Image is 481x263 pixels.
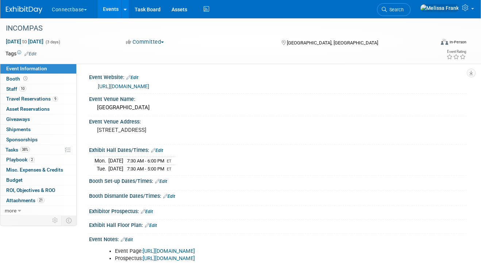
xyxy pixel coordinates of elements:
div: [GEOGRAPHIC_DATA] [95,102,461,113]
a: Playbook2 [0,155,76,165]
td: Tags [5,50,36,57]
img: Format-Inperson.png [441,39,448,45]
div: INCOMPAS [3,22,427,35]
span: Booth [6,76,29,82]
td: Mon. [95,157,108,165]
a: Travel Reservations9 [0,94,76,104]
a: more [0,206,76,216]
span: ET [167,167,172,172]
span: more [5,208,16,213]
td: [DATE] [108,157,123,165]
span: ROI, Objectives & ROO [6,187,55,193]
a: Attachments21 [0,196,76,205]
span: Event Information [6,66,47,71]
span: ET [167,159,172,164]
a: Tasks38% [0,145,76,155]
a: ROI, Objectives & ROO [0,185,76,195]
img: Melissa Frank [420,4,459,12]
a: Edit [145,223,157,228]
a: Event Information [0,64,76,74]
a: Staff10 [0,84,76,94]
span: Search [387,7,404,12]
a: Edit [155,179,167,184]
span: Travel Reservations [6,96,58,102]
a: Booth [0,74,76,84]
div: Event Format [399,38,467,49]
td: Tue. [95,165,108,173]
a: Search [377,3,411,16]
li: Prospectus: [115,255,388,262]
a: Budget [0,175,76,185]
span: 2 [29,157,35,162]
div: Booth Dismantle Dates/Times: [89,191,466,200]
td: Toggle Event Tabs [62,216,77,225]
div: Event Venue Name: [89,94,466,103]
div: In-Person [449,39,466,45]
div: Event Rating [446,50,466,54]
span: 7:30 AM - 5:00 PM [127,166,164,172]
a: Edit [141,209,153,214]
pre: [STREET_ADDRESS] [97,127,238,133]
div: Event Venue Address: [89,116,466,125]
div: Exhibitor Prospectus: [89,206,466,215]
a: [URL][DOMAIN_NAME] [143,248,195,254]
span: [DATE] [DATE] [5,38,44,45]
a: Shipments [0,125,76,134]
span: (3 days) [45,40,60,44]
a: Edit [24,51,36,56]
button: Committed [123,38,167,46]
span: Booth not reserved yet [22,76,29,81]
td: [DATE] [108,165,123,173]
span: Sponsorships [6,137,38,142]
a: [URL][DOMAIN_NAME] [98,83,149,89]
a: Edit [121,237,133,242]
span: 7:30 AM - 6:00 PM [127,158,164,164]
a: Giveaways [0,114,76,124]
span: 38% [20,147,30,152]
li: Event Page: [115,248,388,255]
span: Misc. Expenses & Credits [6,167,63,173]
a: Edit [163,194,175,199]
div: Event Notes: [89,234,466,243]
span: 21 [37,197,45,203]
div: Event Website: [89,72,466,81]
span: Attachments [6,197,45,203]
span: 10 [19,86,26,91]
span: [GEOGRAPHIC_DATA], [GEOGRAPHIC_DATA] [287,40,378,46]
a: [URL][DOMAIN_NAME] [143,255,195,262]
img: ExhibitDay [6,6,42,13]
span: Giveaways [6,116,30,122]
span: to [21,39,28,44]
a: Edit [126,75,138,80]
a: Asset Reservations [0,104,76,114]
div: Booth Set-up Dates/Times: [89,176,466,185]
span: Playbook [6,157,35,162]
div: Exhibit Hall Floor Plan: [89,220,466,229]
span: Budget [6,177,23,183]
td: Personalize Event Tab Strip [49,216,62,225]
span: 9 [53,96,58,102]
span: Shipments [6,126,31,132]
a: Sponsorships [0,135,76,145]
div: Exhibit Hall Dates/Times: [89,145,466,154]
span: Staff [6,86,26,92]
span: Tasks [5,147,30,153]
a: Edit [151,148,163,153]
span: Asset Reservations [6,106,50,112]
a: Misc. Expenses & Credits [0,165,76,175]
